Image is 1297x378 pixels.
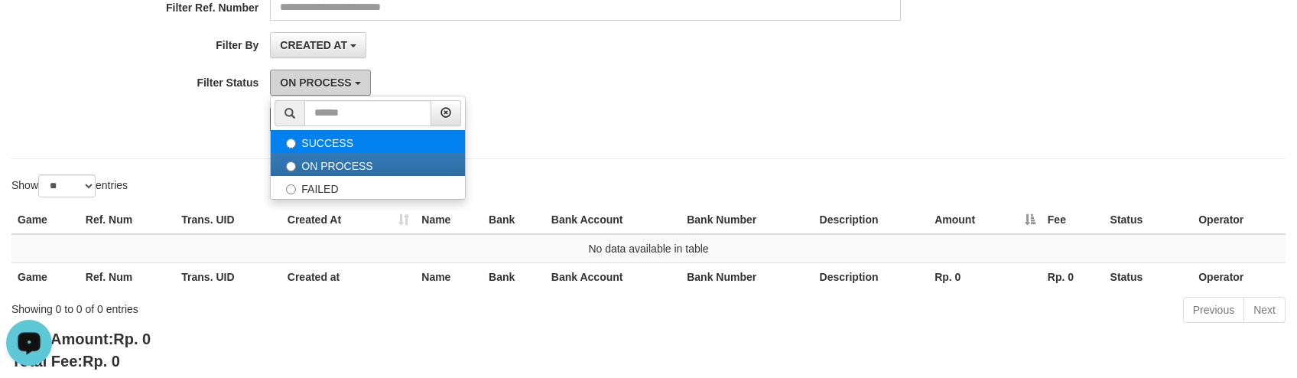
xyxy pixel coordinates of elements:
[1183,297,1244,323] a: Previous
[415,206,483,234] th: Name
[11,331,151,347] b: Total Amount:
[270,32,366,58] button: CREATED AT
[415,262,483,291] th: Name
[483,262,545,291] th: Bank
[11,234,1286,263] td: No data available in table
[928,262,1042,291] th: Rp. 0
[286,161,296,171] input: ON PROCESS
[1042,206,1104,234] th: Fee
[80,262,176,291] th: Ref. Num
[286,184,296,194] input: FAILED
[175,206,281,234] th: Trans. UID
[281,262,415,291] th: Created at
[11,174,128,197] label: Show entries
[113,331,151,347] span: Rp. 0
[286,138,296,148] input: SUCCESS
[271,130,465,153] label: SUCCESS
[38,174,96,197] select: Showentries
[681,262,813,291] th: Bank Number
[270,70,370,96] button: ON PROCESS
[271,153,465,176] label: ON PROCESS
[175,262,281,291] th: Trans. UID
[928,206,1042,234] th: Amount: activate to sort column descending
[280,39,347,51] span: CREATED AT
[6,6,52,52] button: Open LiveChat chat widget
[1192,206,1286,234] th: Operator
[1104,262,1193,291] th: Status
[681,206,813,234] th: Bank Number
[280,77,351,89] span: ON PROCESS
[1192,262,1286,291] th: Operator
[1042,262,1104,291] th: Rp. 0
[11,206,80,234] th: Game
[814,206,929,234] th: Description
[1104,206,1193,234] th: Status
[545,206,681,234] th: Bank Account
[83,353,120,370] span: Rp. 0
[271,176,465,199] label: FAILED
[483,206,545,234] th: Bank
[80,206,176,234] th: Ref. Num
[281,206,415,234] th: Created At: activate to sort column ascending
[11,295,529,317] div: Showing 0 to 0 of 0 entries
[1243,297,1286,323] a: Next
[11,262,80,291] th: Game
[11,353,120,370] b: Total Fee:
[545,262,681,291] th: Bank Account
[814,262,929,291] th: Description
